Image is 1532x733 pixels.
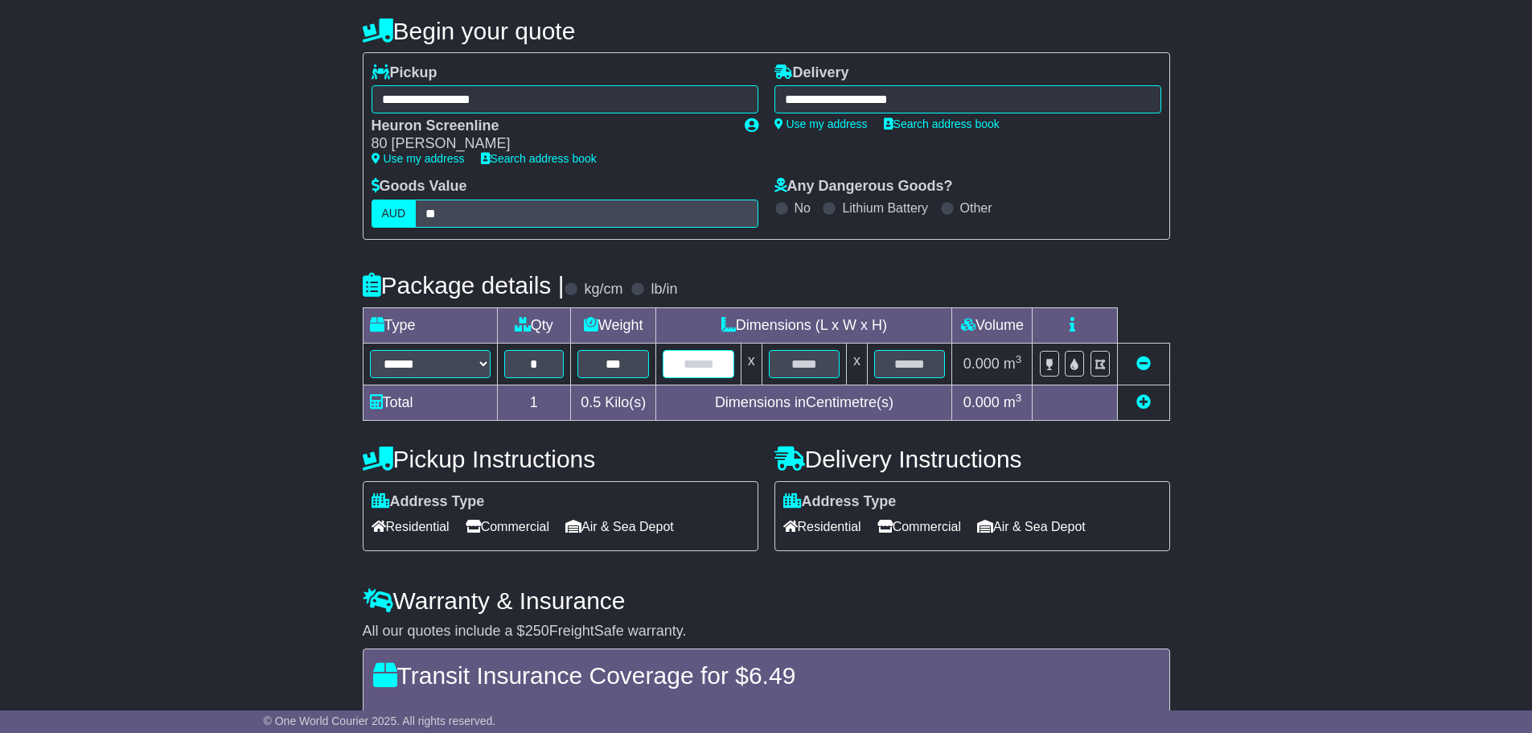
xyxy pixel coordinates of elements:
label: Other [960,200,992,216]
a: Use my address [372,152,465,165]
label: AUD [372,200,417,228]
span: © One World Courier 2025. All rights reserved. [264,714,496,727]
span: 6.49 [749,662,795,689]
td: Type [363,307,497,343]
a: Search address book [481,152,597,165]
h4: Transit Insurance Coverage for $ [373,662,1160,689]
td: Total [363,385,497,420]
span: m [1004,356,1022,372]
td: Kilo(s) [571,385,656,420]
td: x [741,343,762,385]
span: 0.000 [963,356,1000,372]
div: Heuron Screenline [372,117,729,135]
label: Address Type [372,493,485,511]
label: Pickup [372,64,437,82]
span: Residential [372,514,450,539]
label: kg/cm [584,281,622,299]
span: 250 [525,623,549,639]
label: Goods Value [372,178,467,196]
span: Air & Sea Depot [977,514,1086,539]
div: All our quotes include a $ FreightSafe warranty. [363,623,1170,640]
td: x [847,343,868,385]
h4: Pickup Instructions [363,446,758,472]
td: Weight [571,307,656,343]
td: 1 [497,385,571,420]
span: 0.5 [581,394,601,410]
span: Air & Sea Depot [565,514,674,539]
h4: Begin your quote [363,18,1170,44]
label: Address Type [783,493,897,511]
td: Qty [497,307,571,343]
span: Commercial [877,514,961,539]
td: Volume [952,307,1033,343]
span: Residential [783,514,861,539]
label: No [795,200,811,216]
a: Use my address [774,117,868,130]
label: Lithium Battery [842,200,928,216]
sup: 3 [1016,392,1022,404]
td: Dimensions in Centimetre(s) [656,385,952,420]
h4: Delivery Instructions [774,446,1170,472]
label: Any Dangerous Goods? [774,178,953,196]
label: lb/in [651,281,677,299]
label: Delivery [774,64,849,82]
a: Search address book [884,117,1000,130]
h4: Warranty & Insurance [363,587,1170,614]
a: Remove this item [1136,356,1151,372]
h4: Package details | [363,272,565,299]
td: Dimensions (L x W x H) [656,307,952,343]
a: Add new item [1136,394,1151,410]
span: Commercial [466,514,549,539]
span: m [1004,394,1022,410]
sup: 3 [1016,353,1022,365]
div: 80 [PERSON_NAME] [372,135,729,153]
span: 0.000 [963,394,1000,410]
